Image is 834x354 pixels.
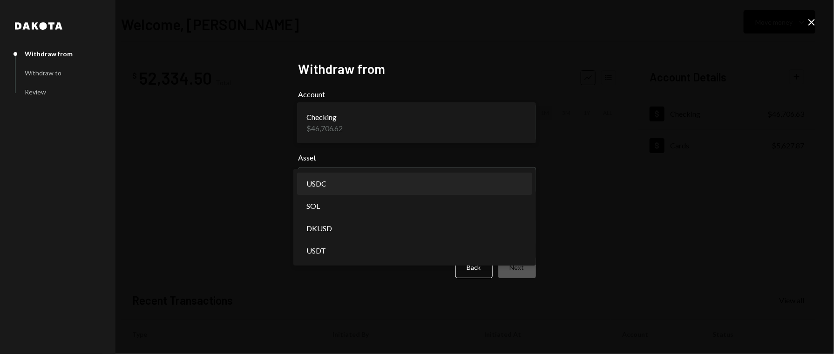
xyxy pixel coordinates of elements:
span: SOL [306,200,320,212]
div: Withdraw to [25,69,61,77]
div: Withdraw from [25,50,73,58]
label: Asset [298,152,536,163]
span: USDT [306,245,326,256]
div: Review [25,88,46,96]
h2: Withdraw from [298,60,536,78]
span: DKUSD [306,223,332,234]
label: Account [298,89,536,100]
button: Asset [298,167,536,193]
span: USDC [306,178,326,189]
button: Account [298,104,536,141]
button: Back [455,256,493,278]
